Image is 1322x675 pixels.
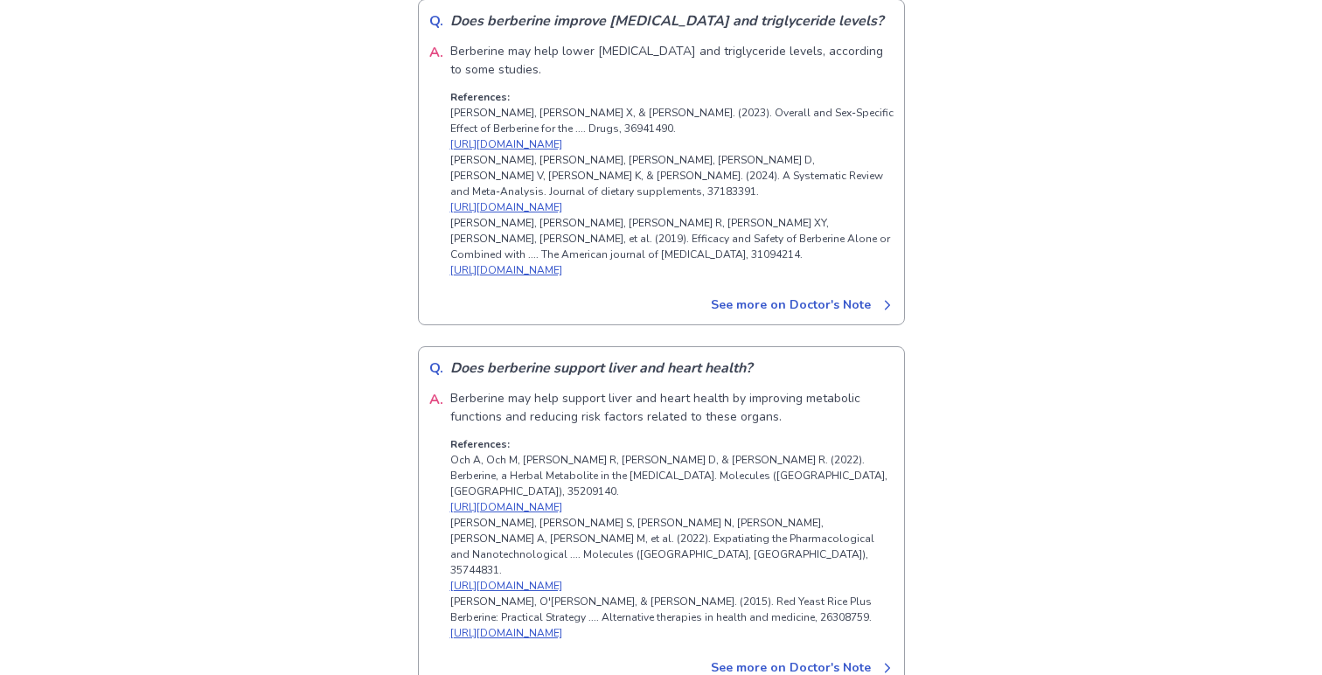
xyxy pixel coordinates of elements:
[450,515,894,578] p: [PERSON_NAME], [PERSON_NAME] S, [PERSON_NAME] N, [PERSON_NAME], [PERSON_NAME] A, [PERSON_NAME] M,...
[429,10,443,31] p: Q.
[450,389,894,426] p: Berberine may help support liver and heart health by improving metabolic functions and reducing r...
[450,500,562,514] a: [URL][DOMAIN_NAME]
[429,389,443,426] p: A.
[450,215,894,262] p: [PERSON_NAME], [PERSON_NAME], [PERSON_NAME] R, [PERSON_NAME] XY, [PERSON_NAME], [PERSON_NAME], et...
[450,137,562,151] a: [URL][DOMAIN_NAME]
[450,42,894,79] p: Berberine may help lower [MEDICAL_DATA] and triglyceride levels, according to some studies.
[429,358,443,379] p: Q.
[429,42,443,79] p: A.
[450,200,562,214] a: [URL][DOMAIN_NAME]
[450,263,562,277] a: [URL][DOMAIN_NAME]
[450,626,562,640] a: [URL][DOMAIN_NAME]
[450,89,894,105] p: References:
[450,152,894,199] p: [PERSON_NAME], [PERSON_NAME], [PERSON_NAME], [PERSON_NAME] D, [PERSON_NAME] V, [PERSON_NAME] K, &...
[450,10,883,31] p: Does berberine improve [MEDICAL_DATA] and triglyceride levels?
[450,579,562,593] a: [URL][DOMAIN_NAME]
[450,452,894,499] p: Och A, Och M, [PERSON_NAME] R, [PERSON_NAME] D, & [PERSON_NAME] R. (2022). Berberine, a Herbal Me...
[450,358,752,379] p: Does berberine support liver and heart health?
[450,594,894,625] p: [PERSON_NAME], O'[PERSON_NAME], & [PERSON_NAME]. (2015). Red Yeast Rice Plus Berberine: Practical...
[711,296,894,314] a: See more on Doctor's Note
[450,436,894,452] p: References:
[450,105,894,136] p: [PERSON_NAME], [PERSON_NAME] X, & [PERSON_NAME]. (2023). Overall and Sex-Specific Effect of Berbe...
